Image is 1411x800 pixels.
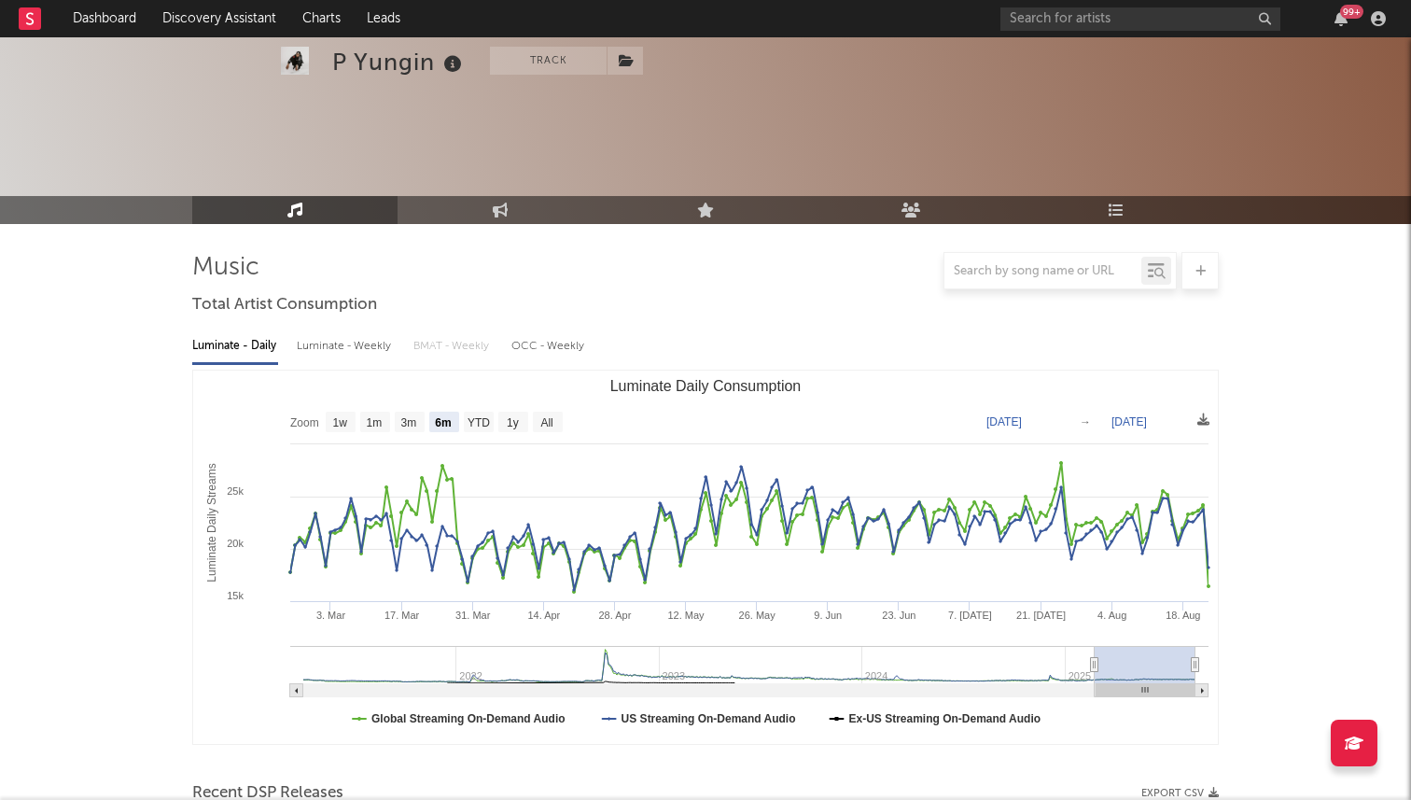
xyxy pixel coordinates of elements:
text: 23. Jun [882,610,915,621]
text: 14. Apr [527,610,560,621]
text: 12. May [667,610,705,621]
text: 3m [401,416,417,429]
text: 26. May [739,610,776,621]
text: 6m [435,416,451,429]
text: Luminate Daily Streams [205,463,218,582]
text: 4. Aug [1097,610,1126,621]
div: OCC - Weekly [511,330,586,362]
text: Luminate Daily Consumption [610,378,802,394]
text: US Streaming On-Demand Audio [622,712,796,725]
text: → [1080,415,1091,428]
text: 17. Mar [384,610,420,621]
text: 1w [333,416,348,429]
text: Zoom [290,416,319,429]
text: [DATE] [1111,415,1147,428]
text: 20k [227,538,244,549]
span: Total Artist Consumption [192,294,377,316]
div: 99 + [1340,5,1363,19]
text: 7. [DATE] [948,610,992,621]
text: 15k [227,590,244,601]
text: 31. Mar [455,610,491,621]
text: Ex-US Streaming On-Demand Audio [849,712,1041,725]
button: Track [490,47,607,75]
text: YTD [468,416,490,429]
input: Search by song name or URL [944,264,1141,279]
input: Search for artists [1000,7,1280,31]
text: 25k [227,485,244,497]
text: 28. Apr [599,610,632,621]
text: All [540,416,552,429]
button: Export CSV [1141,788,1219,799]
text: Global Streaming On-Demand Audio [371,712,566,725]
text: 18. Aug [1166,610,1200,621]
text: 9. Jun [814,610,842,621]
div: Luminate - Daily [192,330,278,362]
text: 3. Mar [316,610,346,621]
div: P Yungin [332,47,467,77]
text: [DATE] [986,415,1022,428]
svg: Luminate Daily Consumption [193,371,1218,744]
text: 1y [507,416,519,429]
text: 21. [DATE] [1016,610,1066,621]
button: 99+ [1334,11,1348,26]
text: 1m [367,416,383,429]
div: Luminate - Weekly [297,330,395,362]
